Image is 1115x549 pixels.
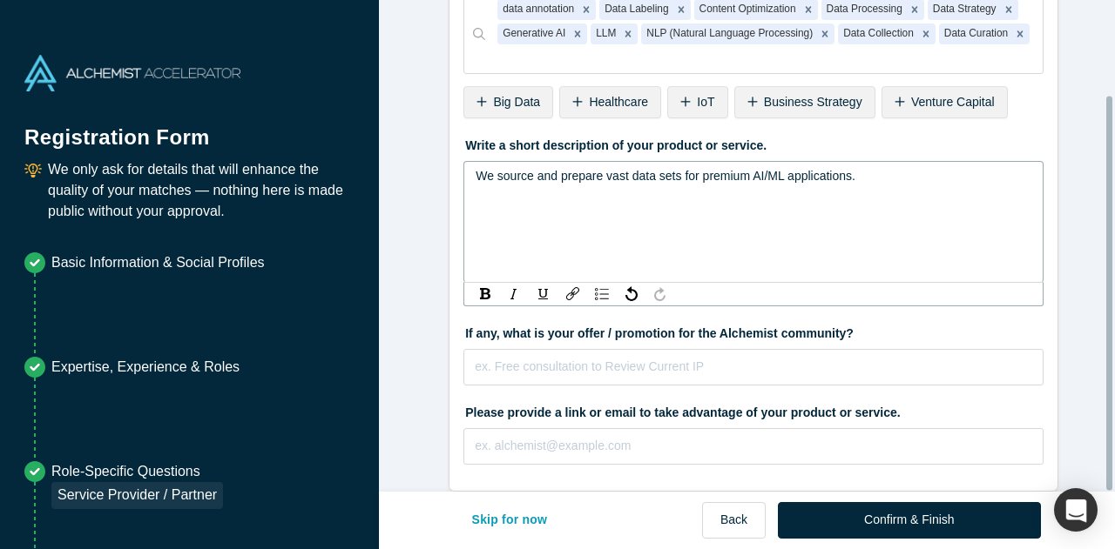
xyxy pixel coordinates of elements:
[463,398,1044,422] label: Please provide a link or email to take advantage of your product or service.
[24,55,240,91] img: Alchemist Accelerator Logo
[463,428,1044,465] input: ex. alchemist@example.com
[558,285,587,303] div: rdw-link-control
[591,23,618,44] div: LLM
[463,318,1044,343] label: If any, what is your offer / promotion for the Alchemist community?
[697,95,714,109] span: IoT
[620,285,642,303] div: Undo
[463,161,1044,283] div: rdw-wrapper
[641,23,815,44] div: NLP (Natural Language Processing)
[51,482,223,509] div: Service Provider / Partner
[838,23,916,44] div: Data Collection
[589,95,648,109] span: Healthcare
[532,285,555,303] div: Underline
[476,169,855,183] span: We source and prepare vast data sets for premium AI/ML applications.
[51,461,223,482] p: Role-Specific Questions
[778,502,1040,539] button: Confirm & Finish
[51,252,265,273] p: Basic Information & Social Profiles
[476,167,1032,185] div: rdw-editor
[463,282,1044,306] div: rdw-toolbar
[1010,23,1030,44] div: Remove Data Curation
[24,104,355,153] h1: Registration Form
[734,86,875,118] div: Business Strategy
[568,23,587,44] div: Remove Generative AI
[667,86,727,118] div: IoT
[617,285,674,303] div: rdw-history-control
[463,86,553,118] div: Big Data
[939,23,1010,44] div: Data Curation
[815,23,835,44] div: Remove NLP (Natural Language Processing)
[882,86,1008,118] div: Venture Capital
[591,285,613,303] div: Unordered
[649,285,671,303] div: Redo
[587,285,617,303] div: rdw-list-control
[463,349,1044,385] input: ex. Free consultation to Review Current IP
[463,131,1044,155] label: Write a short description of your product or service.
[454,502,566,539] button: Skip for now
[562,285,584,303] div: Link
[474,285,496,303] div: Bold
[702,502,766,539] button: Back
[497,23,568,44] div: Generative AI
[493,95,540,109] span: Big Data
[48,159,355,222] p: We only ask for details that will enhance the quality of your matches — nothing here is made publ...
[916,23,936,44] div: Remove Data Collection
[503,285,525,303] div: Italic
[764,95,862,109] span: Business Strategy
[51,357,240,378] p: Expertise, Experience & Roles
[618,23,638,44] div: Remove LLM
[470,285,558,303] div: rdw-inline-control
[911,95,995,109] span: Venture Capital
[559,86,661,118] div: Healthcare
